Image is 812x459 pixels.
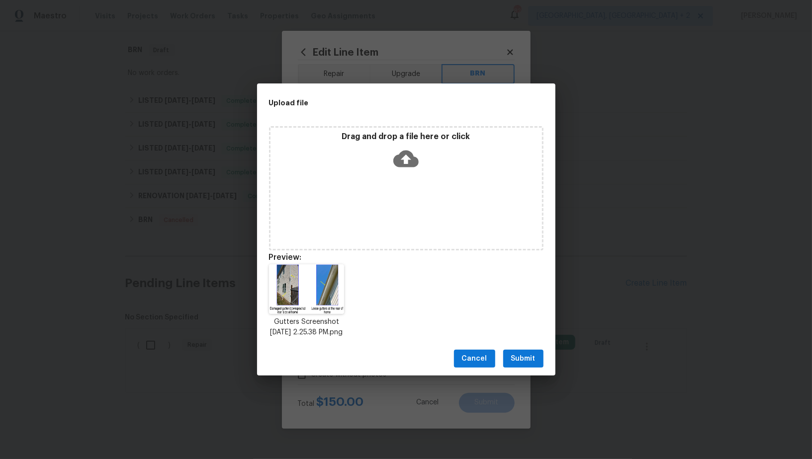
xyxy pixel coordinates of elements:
[269,97,499,108] h2: Upload file
[271,132,542,142] p: Drag and drop a file here or click
[511,353,536,365] span: Submit
[454,350,495,368] button: Cancel
[269,264,345,314] img: BTQOtN+bGK8AAAAASUVORK5CYII=
[462,353,487,365] span: Cancel
[503,350,543,368] button: Submit
[269,317,345,338] p: Gutters Screenshot [DATE] 2.25.38 PM.png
